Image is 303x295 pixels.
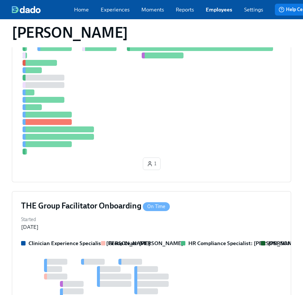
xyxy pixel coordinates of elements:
[28,240,150,247] strong: Clinician Experience Specialist: [PERSON_NAME]
[12,6,41,13] img: dado
[147,160,156,167] span: 1
[143,157,161,170] button: 1
[21,200,170,211] h4: THE Group Facilitator Onboarding
[101,6,129,13] a: Experiences
[21,223,38,231] div: [DATE]
[176,6,194,13] a: Reports
[141,6,164,13] a: Moments
[143,204,170,209] span: On Time
[12,24,128,41] h1: [PERSON_NAME]
[12,6,74,13] a: dado
[108,240,183,247] strong: Group Lead: [PERSON_NAME]
[21,216,38,223] label: Started
[244,6,263,13] a: Settings
[206,6,232,13] a: Employees
[188,240,298,247] strong: HR Compliance Specialist: [PERSON_NAME]
[74,6,89,13] a: Home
